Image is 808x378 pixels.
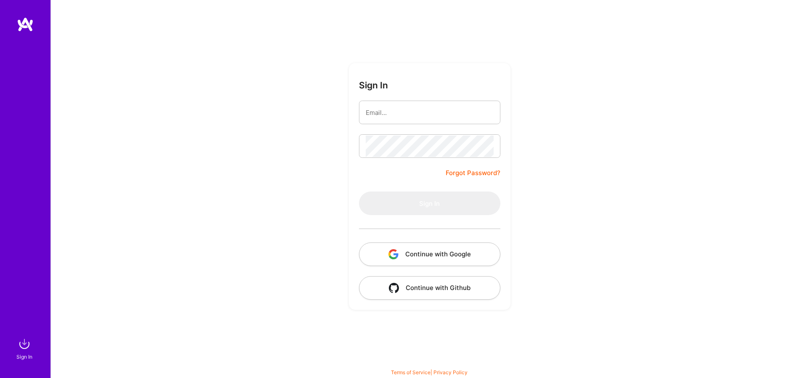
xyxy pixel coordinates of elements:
[433,369,468,375] a: Privacy Policy
[359,192,500,215] button: Sign In
[359,276,500,300] button: Continue with Github
[391,369,468,375] span: |
[18,335,33,361] a: sign inSign In
[17,17,34,32] img: logo
[359,80,388,91] h3: Sign In
[366,102,494,123] input: Email...
[359,242,500,266] button: Continue with Google
[50,353,808,374] div: © 2025 ATeams Inc., All rights reserved.
[388,249,399,259] img: icon
[16,335,33,352] img: sign in
[391,369,431,375] a: Terms of Service
[389,283,399,293] img: icon
[16,352,32,361] div: Sign In
[446,168,500,178] a: Forgot Password?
